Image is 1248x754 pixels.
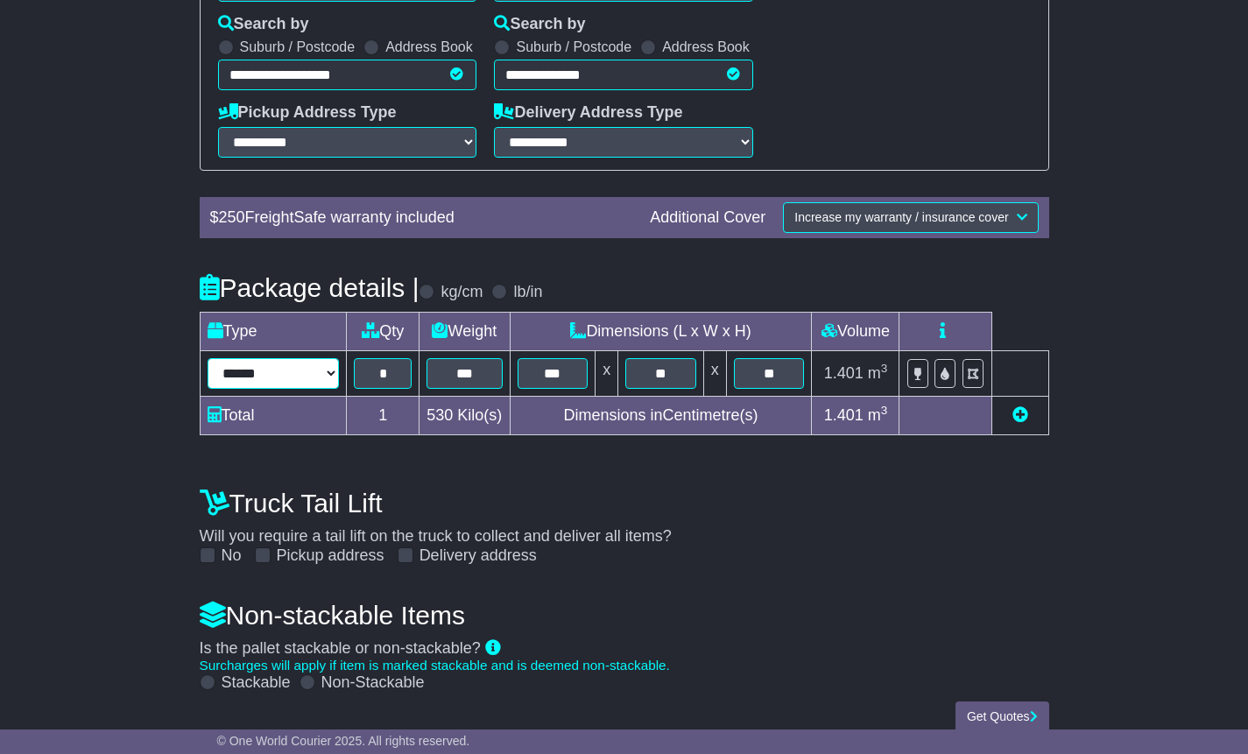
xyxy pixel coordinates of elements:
[510,396,812,434] td: Dimensions in Centimetre(s)
[420,546,537,566] label: Delivery address
[200,601,1049,630] h4: Non-stackable Items
[200,312,347,350] td: Type
[513,283,542,302] label: lb/in
[385,39,473,55] label: Address Book
[812,312,899,350] td: Volume
[200,273,420,302] h4: Package details |
[240,39,356,55] label: Suburb / Postcode
[596,350,618,396] td: x
[420,312,511,350] td: Weight
[219,208,245,226] span: 250
[347,312,420,350] td: Qty
[881,404,888,417] sup: 3
[868,364,888,382] span: m
[347,396,420,434] td: 1
[222,546,242,566] label: No
[321,673,425,693] label: Non-Stackable
[955,701,1049,732] button: Get Quotes
[200,396,347,434] td: Total
[516,39,631,55] label: Suburb / Postcode
[277,546,384,566] label: Pickup address
[200,489,1049,518] h4: Truck Tail Lift
[703,350,726,396] td: x
[200,658,1049,673] div: Surcharges will apply if item is marked stackable and is deemed non-stackable.
[824,406,864,424] span: 1.401
[427,406,453,424] span: 530
[218,103,397,123] label: Pickup Address Type
[1012,406,1028,424] a: Add new item
[441,283,483,302] label: kg/cm
[420,396,511,434] td: Kilo(s)
[200,639,481,657] span: Is the pallet stackable or non-stackable?
[783,202,1038,233] button: Increase my warranty / insurance cover
[794,210,1008,224] span: Increase my warranty / insurance cover
[494,15,585,34] label: Search by
[868,406,888,424] span: m
[494,103,682,123] label: Delivery Address Type
[217,734,470,748] span: © One World Courier 2025. All rights reserved.
[510,312,812,350] td: Dimensions (L x W x H)
[881,362,888,375] sup: 3
[662,39,750,55] label: Address Book
[218,15,309,34] label: Search by
[641,208,774,228] div: Additional Cover
[191,480,1058,566] div: Will you require a tail lift on the truck to collect and deliver all items?
[222,673,291,693] label: Stackable
[824,364,864,382] span: 1.401
[201,208,642,228] div: $ FreightSafe warranty included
